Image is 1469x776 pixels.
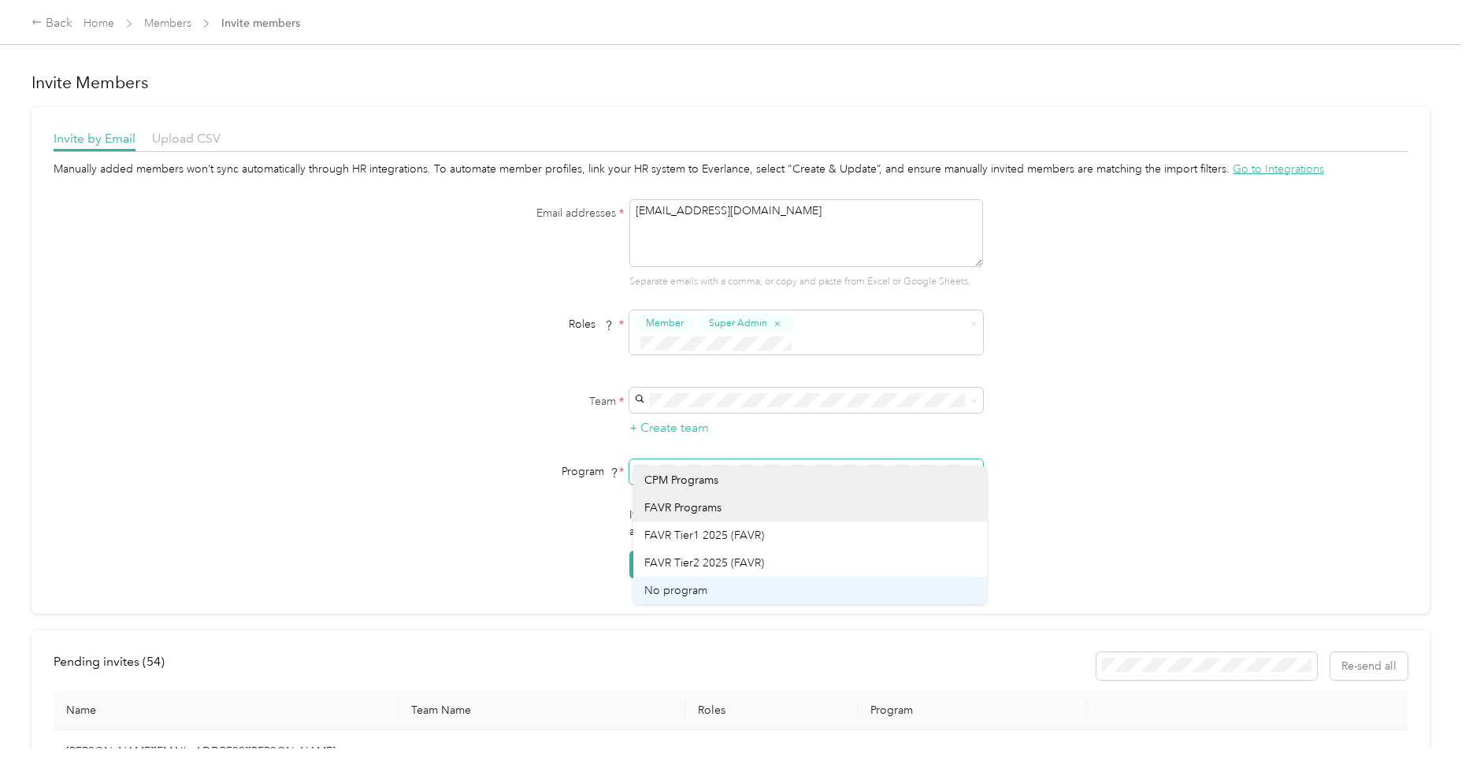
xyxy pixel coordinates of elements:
div: Program [428,463,625,480]
li: FAVR Programs [633,494,987,522]
p: If multiple members are invited above, this profile information will apply to all invited members [629,507,983,540]
span: Invite members [221,15,300,32]
button: Send Invites [629,551,713,578]
span: Super Admin [709,316,767,330]
a: Home [83,17,114,30]
span: Roles [563,312,619,336]
li: CPM Programs [633,466,987,494]
div: left-menu [54,652,176,680]
span: Pending invites [54,654,165,669]
span: FAVR Tier1 2025 (FAVR) [644,529,764,542]
a: Members [144,17,191,30]
span: FAVR Tier2 2025 (FAVR) [644,556,764,570]
button: Super Admin [698,314,793,333]
span: ( 54 ) [143,654,165,669]
textarea: [EMAIL_ADDRESS][DOMAIN_NAME] [629,199,983,267]
label: Team [428,393,625,410]
span: Upload CSV [152,131,221,146]
button: Member [635,314,695,333]
th: Program [858,691,1088,730]
span: No program [644,584,707,597]
button: Re-send all [1330,652,1408,680]
button: + Create team [629,418,709,438]
h1: Invite Members [32,72,1430,94]
p: [PERSON_NAME][EMAIL_ADDRESS][PERSON_NAME][DOMAIN_NAME] [66,743,386,776]
label: Email addresses [428,205,625,221]
span: Go to Integrations [1233,162,1324,176]
div: Manually added members won’t sync automatically through HR integrations. To automate member profi... [54,161,1408,177]
div: Back [32,14,72,33]
th: Name [54,691,399,730]
span: Invite by Email [54,131,135,146]
div: Resend all invitations [1096,652,1408,680]
iframe: Everlance-gr Chat Button Frame [1381,688,1469,776]
th: Team Name [399,691,686,730]
div: info-bar [54,652,1408,680]
p: Separate emails with a comma, or copy and paste from Excel or Google Sheets. [629,275,983,289]
span: Member [646,316,684,330]
th: Roles [685,691,858,730]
